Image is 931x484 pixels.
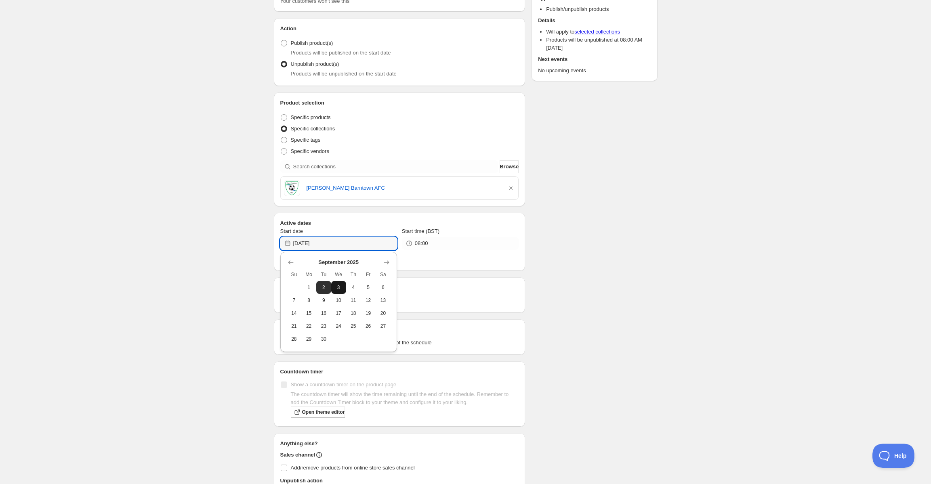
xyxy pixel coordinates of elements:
th: Tuesday [316,268,331,281]
th: Thursday [346,268,361,281]
span: Unpublish product(s) [291,61,339,67]
h2: Action [280,25,519,33]
th: Saturday [376,268,391,281]
button: Monday September 29 2025 [301,333,316,346]
span: 6 [379,284,387,291]
button: Saturday September 13 2025 [376,294,391,307]
button: Friday September 5 2025 [361,281,376,294]
button: Show next month, October 2025 [381,257,392,268]
button: Browse [500,160,519,173]
span: 10 [334,297,343,304]
a: selected collections [574,29,620,35]
span: 12 [364,297,372,304]
span: Specific vendors [291,148,329,154]
iframe: Toggle Customer Support [872,444,915,468]
span: Th [349,271,358,278]
span: 14 [290,310,298,316]
button: Friday September 12 2025 [361,294,376,307]
a: [PERSON_NAME] Barntown AFC [307,184,501,192]
span: 13 [379,297,387,304]
span: Start date [280,228,303,234]
button: Tuesday September 30 2025 [316,333,331,346]
h2: Tags [280,326,519,334]
span: Su [290,271,298,278]
p: No upcoming events [538,67,651,75]
button: Show previous month, August 2025 [285,257,296,268]
button: Monday September 15 2025 [301,307,316,320]
button: Saturday September 6 2025 [376,281,391,294]
button: Tuesday September 9 2025 [316,294,331,307]
th: Sunday [287,268,302,281]
span: Show a countdown timer on the product page [291,381,397,388]
span: 7 [290,297,298,304]
p: The countdown timer will show the time remaining until the end of the schedule. Remember to add t... [291,390,519,406]
span: Specific collections [291,126,335,132]
button: Thursday September 25 2025 [346,320,361,333]
span: 25 [349,323,358,329]
button: Wednesday September 10 2025 [331,294,346,307]
span: Browse [500,163,519,171]
span: Add/remove products from online store sales channel [291,465,415,471]
li: Publish/unpublish products [546,5,651,13]
button: Monday September 8 2025 [301,294,316,307]
h2: Sales channel [280,451,315,459]
button: Saturday September 27 2025 [376,320,391,333]
span: 4 [349,284,358,291]
button: Friday September 19 2025 [361,307,376,320]
button: Saturday September 20 2025 [376,307,391,320]
button: Thursday September 4 2025 [346,281,361,294]
span: Fr [364,271,372,278]
th: Monday [301,268,316,281]
span: Mo [305,271,313,278]
span: 17 [334,310,343,316]
input: Search collections [293,160,498,173]
button: Monday September 22 2025 [301,320,316,333]
span: Start time (BST) [402,228,439,234]
button: Wednesday September 17 2025 [331,307,346,320]
button: Sunday September 7 2025 [287,294,302,307]
span: 24 [334,323,343,329]
a: Open theme editor [291,406,345,418]
h2: Product selection [280,99,519,107]
span: 30 [319,336,328,342]
span: Products will be unpublished on the start date [291,71,397,77]
th: Friday [361,268,376,281]
span: 3 [334,284,343,291]
span: 2 [319,284,328,291]
button: Thursday September 18 2025 [346,307,361,320]
li: Will apply to [546,28,651,36]
button: Tuesday September 2 2025 [316,281,331,294]
span: We [334,271,343,278]
button: Thursday September 11 2025 [346,294,361,307]
span: 5 [364,284,372,291]
h2: Countdown timer [280,368,519,376]
span: Sa [379,271,387,278]
button: Tuesday September 16 2025 [316,307,331,320]
span: 28 [290,336,298,342]
button: Sunday September 21 2025 [287,320,302,333]
span: 18 [349,310,358,316]
span: 1 [305,284,313,291]
h2: Active dates [280,219,519,227]
span: Products will be published on the start date [291,50,391,56]
button: Friday September 26 2025 [361,320,376,333]
span: Publish product(s) [291,40,333,46]
button: Sunday September 28 2025 [287,333,302,346]
span: Tu [319,271,328,278]
li: Products will be unpublished at 08:00 AM [DATE] [546,36,651,52]
span: 9 [319,297,328,304]
button: Wednesday September 24 2025 [331,320,346,333]
h2: Anything else? [280,440,519,448]
button: Tuesday September 23 2025 [316,320,331,333]
span: 19 [364,310,372,316]
span: 15 [305,310,313,316]
span: 16 [319,310,328,316]
span: 29 [305,336,313,342]
span: Open theme editor [302,409,345,415]
span: 20 [379,310,387,316]
span: 23 [319,323,328,329]
span: Specific tags [291,137,321,143]
span: 8 [305,297,313,304]
button: Wednesday September 3 2025 [331,281,346,294]
span: 26 [364,323,372,329]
